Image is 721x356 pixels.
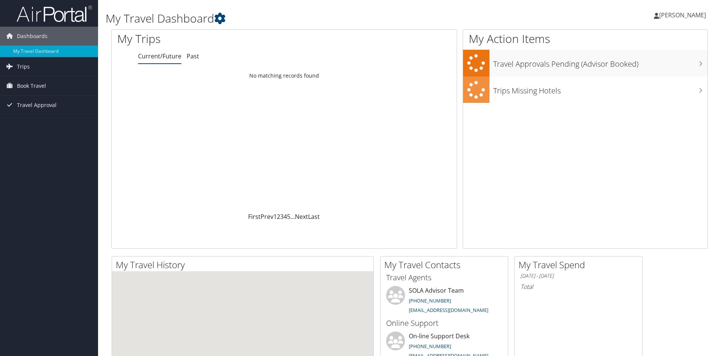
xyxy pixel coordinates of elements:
[463,76,707,103] a: Trips Missing Hotels
[520,272,637,280] h6: [DATE] - [DATE]
[17,27,48,46] span: Dashboards
[287,212,290,221] a: 5
[384,258,508,271] h2: My Travel Contacts
[17,96,57,115] span: Travel Approval
[106,11,511,26] h1: My Travel Dashboard
[409,307,488,313] a: [EMAIL_ADDRESS][DOMAIN_NAME]
[138,52,181,60] a: Current/Future
[519,258,642,271] h2: My Travel Spend
[295,212,308,221] a: Next
[520,283,637,291] h6: Total
[17,5,92,23] img: airportal-logo.png
[382,286,506,317] li: SOLA Advisor Team
[290,212,295,221] span: …
[463,31,707,47] h1: My Action Items
[463,50,707,76] a: Travel Approvals Pending (Advisor Booked)
[248,212,261,221] a: First
[493,82,707,96] h3: Trips Missing Hotels
[116,258,373,271] h2: My Travel History
[112,69,457,83] td: No matching records found
[187,52,199,60] a: Past
[17,76,46,95] span: Book Travel
[386,272,502,283] h3: Travel Agents
[284,212,287,221] a: 4
[17,57,30,76] span: Trips
[273,212,277,221] a: 1
[493,55,707,69] h3: Travel Approvals Pending (Advisor Booked)
[659,11,706,19] span: [PERSON_NAME]
[409,343,451,350] a: [PHONE_NUMBER]
[386,318,502,328] h3: Online Support
[261,212,273,221] a: Prev
[117,31,307,47] h1: My Trips
[308,212,320,221] a: Last
[277,212,280,221] a: 2
[409,297,451,304] a: [PHONE_NUMBER]
[654,4,713,26] a: [PERSON_NAME]
[280,212,284,221] a: 3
